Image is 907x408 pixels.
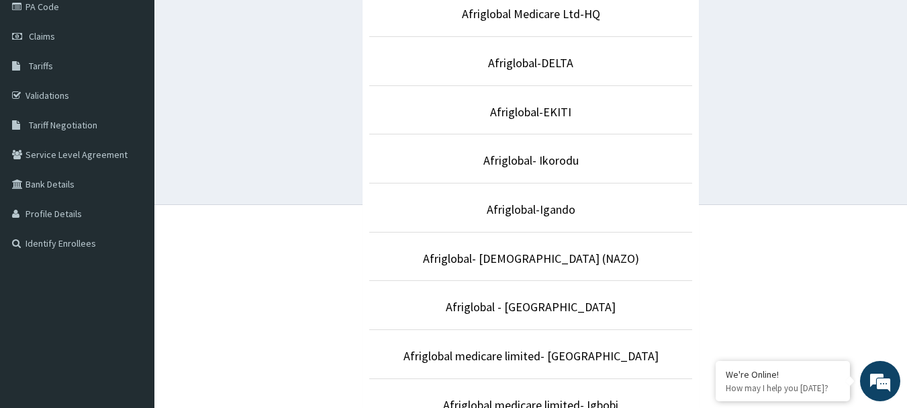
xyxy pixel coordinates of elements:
[490,104,571,120] a: Afriglobal-EKITI
[726,382,840,394] p: How may I help you today?
[29,119,97,131] span: Tariff Negotiation
[403,348,659,364] a: Afriglobal medicare limited- [GEOGRAPHIC_DATA]
[29,30,55,42] span: Claims
[483,153,579,168] a: Afriglobal- Ikorodu
[423,251,639,266] a: Afriglobal- [DEMOGRAPHIC_DATA] (NAZO)
[446,299,616,315] a: Afriglobal - [GEOGRAPHIC_DATA]
[462,6,600,22] a: Afriglobal Medicare Ltd-HQ
[488,55,573,71] a: Afriglobal-DELTA
[726,368,840,380] div: We're Online!
[487,202,575,217] a: Afriglobal-Igando
[29,60,53,72] span: Tariffs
